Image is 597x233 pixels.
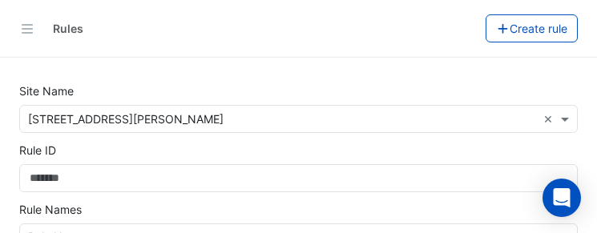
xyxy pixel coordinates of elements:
label: Site Name [19,77,74,105]
div: Open Intercom Messenger [543,179,581,217]
div: Rules [53,20,83,37]
label: Rule ID [19,136,56,164]
button: Create rule [486,14,579,42]
label: Rule Names [19,195,82,223]
span: Clear [543,110,557,127]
